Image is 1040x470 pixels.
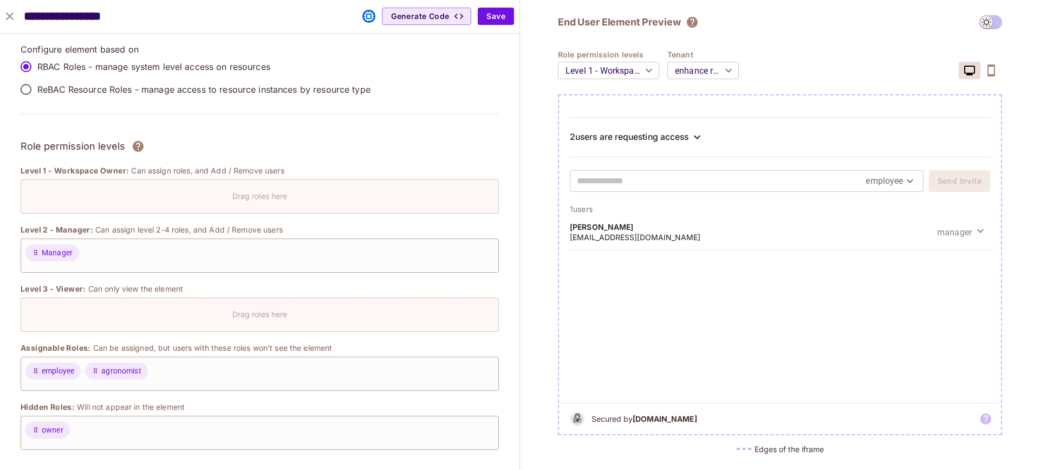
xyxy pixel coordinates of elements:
[21,43,499,55] p: Configure element based on
[570,222,700,232] h4: [PERSON_NAME]
[558,16,680,29] h2: End User Element Preview
[93,343,333,353] p: Can be assigned, but users with these roles won’t see the element
[42,365,74,377] span: employee
[686,16,699,29] svg: The element will only show tenant specific content. No user information will be visible across te...
[132,140,145,153] svg: Assign roles to different permission levels and grant users the correct rights over each element....
[232,191,288,201] p: Drag roles here
[667,55,739,86] div: enhance revolutionary e-commerce
[37,61,270,73] p: RBAC Roles - manage system level access on resources
[42,424,63,436] span: owner
[570,204,990,214] p: 1 users
[382,8,471,25] button: Generate Code
[21,224,93,235] span: Level 2 - Manager:
[667,49,747,60] h4: Tenant
[932,223,990,241] button: manager
[929,170,990,192] button: Send Invite
[558,49,667,60] h4: Role permission levels
[131,165,284,176] p: Can assign roles, and Add / Remove users
[77,402,185,412] p: Will not appear in the element
[570,232,700,242] h5: [EMAIL_ADDRESS][DOMAIN_NAME]
[633,414,697,423] b: [DOMAIN_NAME]
[88,284,183,294] p: Can only view the element
[21,343,91,353] span: Assignable Roles:
[558,55,659,86] div: Level 1 - Workspace Owner
[42,247,73,259] span: Manager
[362,10,375,23] svg: This element was embedded
[21,138,125,154] h3: Role permission levels
[21,402,75,413] span: Hidden Roles:
[21,284,86,294] span: Level 3 - Viewer:
[37,83,370,95] p: ReBAC Resource Roles - manage access to resource instances by resource type
[232,309,288,319] p: Drag roles here
[478,8,514,25] button: Save
[568,409,587,429] img: b&w logo
[591,414,697,424] h5: Secured by
[866,172,916,190] div: employee
[570,132,688,143] div: 2 users are requesting access
[755,444,824,454] h5: Edges of the iframe
[95,224,283,235] p: Can assign level 2-4 roles, and Add / Remove users
[101,365,141,377] span: agronomist
[937,226,972,239] span: manager
[21,165,129,176] span: Level 1 - Workspace Owner:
